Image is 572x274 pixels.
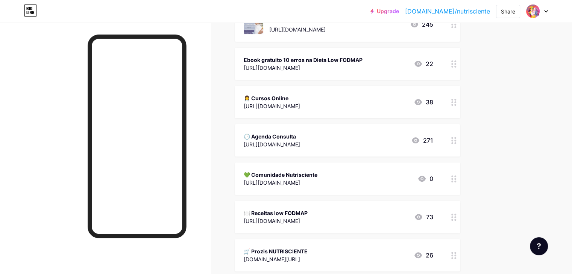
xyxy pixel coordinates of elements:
[501,8,515,15] div: Share
[414,251,433,260] div: 26
[244,209,308,217] div: 🍽️ Receitas low FODMAP
[244,140,300,148] div: [URL][DOMAIN_NAME]
[244,64,363,72] div: [URL][DOMAIN_NAME]
[405,7,490,16] a: [DOMAIN_NAME]/nutrisciente
[526,4,540,18] img: nutrisciente
[244,102,300,110] div: [URL][DOMAIN_NAME]
[244,217,308,225] div: [URL][DOMAIN_NAME]
[244,132,300,140] div: 🕒 Agenda Consulta
[417,174,433,183] div: 0
[269,26,367,33] div: [URL][DOMAIN_NAME]
[244,171,317,179] div: 💚 Comunidade Nutrisciente
[244,179,317,187] div: [URL][DOMAIN_NAME]
[244,56,363,64] div: Ebook gratuito 10 erros na Dieta Low FODMAP
[414,59,433,68] div: 22
[414,212,433,221] div: 73
[244,15,263,34] img: Guia & Lista de produtos low FODMAP
[414,98,433,107] div: 38
[244,255,308,263] div: [DOMAIN_NAME][URL]
[410,20,433,29] div: 245
[244,247,308,255] div: 🛒 Prozis NUTRISCIENTE
[411,136,433,145] div: 271
[370,8,399,14] a: Upgrade
[244,94,300,102] div: 👩‍⚕️ Cursos Online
